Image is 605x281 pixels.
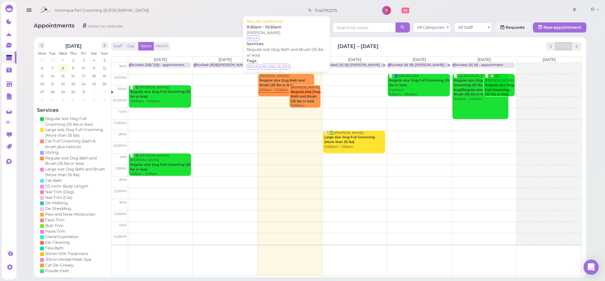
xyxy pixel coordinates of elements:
h4: Services [37,107,110,113]
b: Regular size Dog Full Grooming (35 lbs or less) [485,83,514,96]
span: Fri [81,51,86,56]
div: 📝 👤9094805389 maltipoo 9:30am - 10:30am [389,74,450,97]
span: 12pm [118,132,127,136]
span: 19 [102,73,107,79]
span: 14 [50,73,55,79]
span: 5 [103,57,106,63]
b: Regular size Dog Full Grooming (35 lbs or less)|Regular size Dog Bath and Brush (35 lbs or less) [454,78,507,96]
span: Ironmaya Pet Grooming ([GEOGRAPHIC_DATA]) [55,2,149,19]
div: Paws Trim [45,229,65,234]
span: 1:30pm [115,166,127,170]
div: Cat Bath [45,178,62,183]
span: 11 [92,65,96,71]
span: 2:30pm [114,189,127,193]
div: Regular size Dog Bath and Brush (35 lbs or less) [45,155,106,167]
span: 1 [93,89,95,95]
div: 30min SPA Treatment [45,251,88,257]
b: Services [247,41,263,46]
span: 21 [50,81,55,87]
span: 1pm [120,155,127,159]
button: Month [153,42,170,51]
span: Mon [38,51,46,56]
span: 12:30pm [113,144,127,148]
span: 10am [117,87,127,91]
div: Large size Dog Bath and Brush (More than 35 lbs) [45,166,106,178]
button: New appointment [533,22,586,33]
span: New appointment [543,25,581,30]
div: 📝 😋 [PERSON_NAME] 10:00am - 11:00am [130,85,191,104]
span: 3pm [119,200,127,205]
input: Search by notes [332,22,396,33]
button: next [101,42,108,49]
span: 1 [62,57,64,63]
span: 15 [61,73,65,79]
div: 1/2 Inch+ Body Length [45,183,88,189]
button: Day [123,42,139,51]
a: Requests [495,22,530,33]
span: 9 [103,97,106,103]
div: 📝 ✅ (2) [PERSON_NAME] 9:30am - 10:30am [485,74,515,102]
span: 4 [92,57,96,63]
span: 29 [60,89,66,95]
b: Regular size Dog Bath and Brush (35 lbs or less) [260,78,305,87]
span: Sun [101,51,108,56]
button: Week [138,42,154,51]
span: 3 [82,57,85,63]
span: 8 [61,65,65,71]
span: 25 [92,81,97,87]
div: Butt Trim [45,223,63,229]
span: 30 [70,89,76,95]
span: 18 [92,73,96,79]
div: Large size Dog Full Grooming (More than 35 lbs) [45,127,106,138]
div: Cat Full Grooming (bath & brush plus haircut) [45,138,106,150]
b: Regular size Dog Full Grooming (35 lbs or less) [130,90,190,99]
h2: [DATE] – [DATE] [338,43,379,50]
div: Ear Cleaning [45,240,70,245]
h2: [DATE] [65,42,81,49]
span: [DATE] [219,57,232,62]
div: Not yet confirmed [247,19,326,24]
div: Blocked: (6)(6)[PERSON_NAME],[PERSON_NAME]/[PERSON_NAME] OFF • [PERSON_NAME] [195,63,351,68]
div: Gland Expression [45,234,79,240]
span: 36-50lbs 16-20H [261,64,291,69]
i: 8 [79,22,123,29]
span: 3:30pm [114,212,127,216]
span: [DATE] [477,57,491,62]
b: Regular size Dog Full Grooming (35 lbs or less) [389,78,449,87]
div: 📝 😋 [PERSON_NAME] [PERSON_NAME] 1:00pm - 2:00pm [130,153,191,176]
span: 11am [118,110,127,114]
input: Search customer [312,5,374,15]
span: 13 [40,73,44,79]
b: 9:30am - 10:30am [247,25,281,29]
button: prev [39,42,45,49]
div: Face Trim [45,217,64,223]
span: 6 [40,65,44,71]
span: 2 [72,57,75,63]
b: Regular size Dog Full Grooming (35 lbs or less) [130,163,190,171]
span: 2 [103,89,106,95]
span: 3 [40,97,44,103]
span: 9 [71,65,75,71]
span: 10:30am [113,98,127,102]
div: 📝 (2) [PERSON_NAME] 9:30am - 11:30am [453,74,508,102]
span: 4 [51,97,54,103]
div: Regular size Dog Full Grooming (35 lbs or less) [45,116,106,127]
span: 12 [102,65,107,71]
span: 2pm [119,178,127,182]
small: shown on calendar [88,24,123,28]
button: prev [546,42,556,51]
span: [DATE] [348,57,361,62]
button: Staff [111,42,124,51]
div: Blocked: 2(6)/ 2(6) • appointment [130,63,184,68]
span: 7 [51,65,54,71]
span: All Categories [417,25,444,30]
span: 11:30am [114,121,127,125]
div: De-Matting [45,200,68,206]
span: [DATE] [154,57,167,62]
b: Regular size Dog Bath and Brush (35 lbs or less) [291,90,320,103]
div: Poodle Feet [45,268,69,274]
span: 9:30am [114,75,127,80]
span: [DATE] [542,57,556,62]
span: Sat [91,51,97,56]
div: Open Intercom Messenger [584,260,599,275]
